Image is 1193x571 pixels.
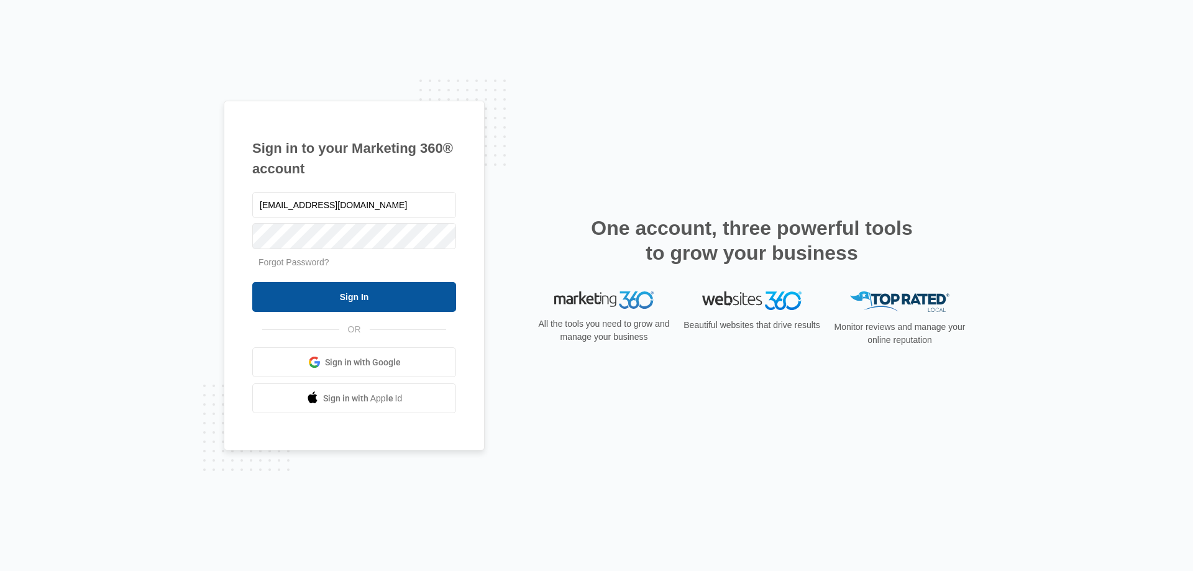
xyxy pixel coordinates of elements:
span: Sign in with Google [325,356,401,369]
p: Beautiful websites that drive results [682,319,821,332]
a: Sign in with Google [252,347,456,377]
h1: Sign in to your Marketing 360® account [252,138,456,179]
input: Sign In [252,282,456,312]
h2: One account, three powerful tools to grow your business [587,216,916,265]
span: OR [339,323,370,336]
img: Websites 360 [702,291,802,309]
img: Marketing 360 [554,291,654,309]
span: Sign in with Apple Id [323,392,403,405]
input: Email [252,192,456,218]
p: Monitor reviews and manage your online reputation [830,321,969,347]
p: All the tools you need to grow and manage your business [534,317,674,344]
img: Top Rated Local [850,291,949,312]
a: Sign in with Apple Id [252,383,456,413]
a: Forgot Password? [258,257,329,267]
